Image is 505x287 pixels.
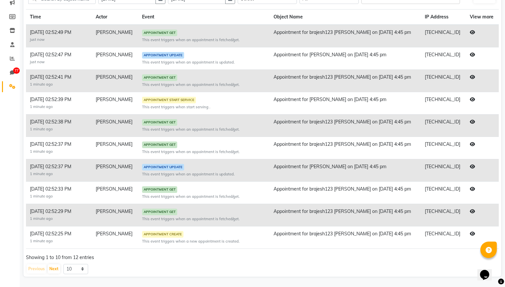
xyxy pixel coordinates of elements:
[30,82,53,87] small: 1 minute ago
[270,159,421,182] td: Appointment for [PERSON_NAME] on [DATE] 4:45 pm
[92,204,138,226] td: [PERSON_NAME]
[142,172,235,176] small: This event triggers when an appointment is updated.
[142,164,184,170] span: APPOINTMENT UPDATE
[142,209,177,215] span: APPOINTMENT GET
[92,115,138,137] td: [PERSON_NAME]
[26,182,92,204] td: [DATE] 02:52:33 PM
[142,231,183,238] span: APPOINTMENT CREATE
[92,159,138,182] td: [PERSON_NAME]
[30,60,45,64] small: just now
[421,92,466,115] td: [TECHNICAL_ID]
[26,70,92,92] td: [DATE] 02:52:41 PM
[270,92,421,115] td: Appointment for [PERSON_NAME] on [DATE] 4:45 pm
[92,10,138,25] th: Actor
[270,47,421,70] td: Appointment for [PERSON_NAME] on [DATE] 4:45 pm
[421,25,466,47] td: [TECHNICAL_ID]
[142,217,240,221] small: This event triggers when an appointment is fetched/get.
[92,25,138,47] td: [PERSON_NAME]
[26,204,92,226] td: [DATE] 02:52:29 PM
[142,74,177,81] span: APPOINTMENT GET
[26,92,92,115] td: [DATE] 02:52:39 PM
[2,67,18,78] a: 77
[92,92,138,115] td: [PERSON_NAME]
[270,115,421,137] td: Appointment for brajesh123 [PERSON_NAME] on [DATE] 4:45 pm
[142,149,240,154] small: This event triggers when an appointment is fetched/get.
[30,171,53,176] small: 1 minute ago
[26,10,92,25] th: Time
[138,10,270,25] th: Event
[26,137,92,159] td: [DATE] 02:52:37 PM
[142,239,240,244] small: This event triggers when a new appointment is created.
[30,194,53,198] small: 1 minute ago
[142,82,240,87] small: This event triggers when an appointment is fetched/get.
[142,38,240,42] small: This event triggers when an appointment is fetched/get.
[142,119,177,126] span: APPOINTMENT GET
[27,264,46,274] button: Previous
[30,149,53,154] small: 1 minute ago
[270,25,421,47] td: Appointment for brajesh123 [PERSON_NAME] on [DATE] 4:45 pm
[142,186,177,193] span: APPOINTMENT GET
[142,60,235,65] small: This event triggers when an appointment is updated.
[92,47,138,70] td: [PERSON_NAME]
[30,216,53,221] small: 1 minute ago
[421,70,466,92] td: [TECHNICAL_ID]
[30,127,53,131] small: 1 minute ago
[26,159,92,182] td: [DATE] 02:52:37 PM
[26,47,92,70] td: [DATE] 02:52:47 PM
[13,67,20,74] span: 77
[270,226,421,249] td: Appointment for brajesh123 [PERSON_NAME] on [DATE] 4:45 pm
[30,104,53,109] small: 1 minute ago
[421,182,466,204] td: [TECHNICAL_ID]
[142,194,240,199] small: This event triggers when an appointment is fetched/get.
[142,142,177,148] span: APPOINTMENT GET
[30,37,45,42] small: just now
[48,264,60,274] button: Next
[142,30,177,36] span: APPOINTMENT GET
[421,10,466,25] th: IP Address
[26,25,92,47] td: [DATE] 02:52:49 PM
[142,52,184,59] span: APPOINTMENT UPDATE
[26,115,92,137] td: [DATE] 02:52:38 PM
[421,226,466,249] td: [TECHNICAL_ID]
[142,97,196,103] span: APPOINTMENT START SERVICE
[270,70,421,92] td: Appointment for brajesh123 [PERSON_NAME] on [DATE] 4:45 pm
[26,226,92,249] td: [DATE] 02:52:25 PM
[270,137,421,159] td: Appointment for brajesh123 [PERSON_NAME] on [DATE] 4:45 pm
[92,182,138,204] td: [PERSON_NAME]
[421,137,466,159] td: [TECHNICAL_ID]
[92,226,138,249] td: [PERSON_NAME]
[92,137,138,159] td: [PERSON_NAME]
[26,254,499,261] div: Showing 1 to 10 from 12 entries
[421,204,466,226] td: [TECHNICAL_ID]
[30,239,53,243] small: 1 minute ago
[142,105,210,109] small: This event triggers when start serving .
[466,10,499,25] th: View more
[142,127,240,132] small: This event triggers when an appointment is fetched/get.
[270,182,421,204] td: Appointment for brajesh123 [PERSON_NAME] on [DATE] 4:45 pm
[421,47,466,70] td: [TECHNICAL_ID]
[421,115,466,137] td: [TECHNICAL_ID]
[421,159,466,182] td: [TECHNICAL_ID]
[270,10,421,25] th: Object Name
[92,70,138,92] td: [PERSON_NAME]
[270,204,421,226] td: Appointment for brajesh123 [PERSON_NAME] on [DATE] 4:45 pm
[477,261,498,280] iframe: chat widget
